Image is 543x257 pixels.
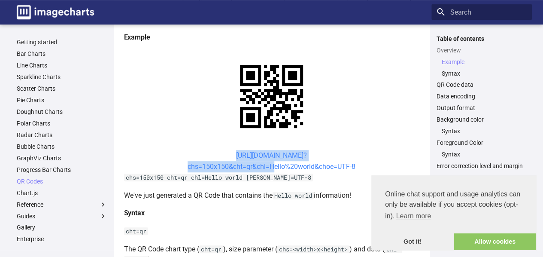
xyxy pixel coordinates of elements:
[17,131,107,139] a: Radar Charts
[437,81,527,89] a: QR Code data
[13,2,97,23] a: Image-Charts documentation
[17,212,107,220] label: Guides
[371,175,536,250] div: cookieconsent
[371,233,454,251] a: dismiss cookie message
[17,50,107,58] a: Bar Charts
[199,245,223,253] code: cht=qr
[17,61,107,69] a: Line Charts
[273,192,314,199] code: Hello world
[385,189,522,223] span: Online chat support and usage analytics can only be available if you accept cookies (opt-in).
[431,35,532,43] label: Table of contents
[17,189,107,197] a: Chart.js
[17,38,107,46] a: Getting started
[124,174,313,181] code: chs=150x150 cht=qr chl=Hello world [PERSON_NAME]=UTF-8
[442,70,527,77] a: Syntax
[437,104,527,112] a: Output format
[437,150,527,158] nav: Foreground Color
[431,35,532,170] nav: Table of contents
[17,96,107,104] a: Pie Charts
[17,5,94,19] img: logo
[17,73,107,81] a: Sparkline Charts
[17,154,107,162] a: GraphViz Charts
[442,58,527,66] a: Example
[437,162,527,170] a: Error correction level and margin
[437,116,527,123] a: Background color
[437,58,527,77] nav: Overview
[17,143,107,150] a: Bubble Charts
[124,32,419,43] h4: Example
[442,127,527,135] a: Syntax
[188,151,355,171] a: [URL][DOMAIN_NAME]?chs=150x150&cht=qr&chl=Hello%20world&choe=UTF-8
[277,245,349,253] code: chs=<width>x<height>
[124,227,148,235] code: cht=qr
[442,150,527,158] a: Syntax
[394,210,432,223] a: learn more about cookies
[437,46,527,54] a: Overview
[17,119,107,127] a: Polar Charts
[437,127,527,135] nav: Background color
[225,50,318,143] img: chart
[437,139,527,147] a: Foreground Color
[431,4,532,20] input: Search
[17,108,107,116] a: Doughnut Charts
[17,166,107,174] a: Progress Bar Charts
[17,177,107,185] a: QR Codes
[17,235,107,243] a: Enterprise
[454,233,536,251] a: allow cookies
[124,208,419,219] h4: Syntax
[17,85,107,92] a: Scatter Charts
[124,190,419,201] p: We've just generated a QR Code that contains the information!
[17,201,107,208] label: Reference
[17,223,107,231] a: Gallery
[437,92,527,100] a: Data encoding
